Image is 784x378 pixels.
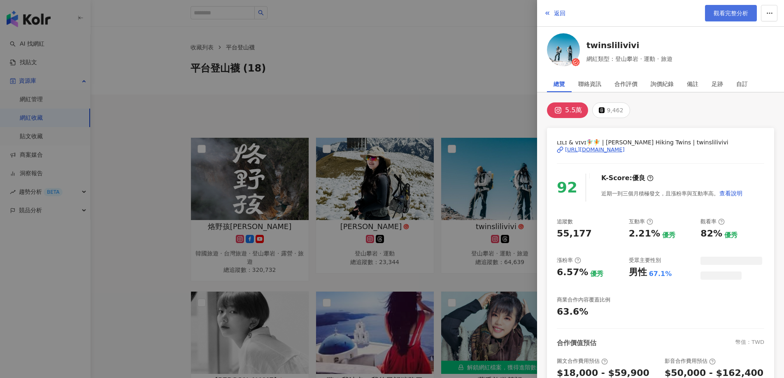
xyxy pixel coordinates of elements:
[557,357,608,365] div: 圖文合作費用預估
[736,76,748,92] div: 自訂
[590,269,603,278] div: 優秀
[586,39,672,51] a: twinslilivivi
[557,296,610,304] div: 商業合作內容覆蓋比例
[557,218,573,225] div: 追蹤數
[629,218,653,225] div: 互動率
[557,266,588,279] div: 6.57%
[565,146,625,153] div: [URL][DOMAIN_NAME]
[557,176,577,199] div: 92
[565,104,582,116] div: 5.5萬
[712,76,723,92] div: 足跡
[547,102,588,118] button: 5.5萬
[578,76,601,92] div: 聯絡資訊
[700,227,722,240] div: 82%
[557,306,588,318] div: 63.6%
[557,227,592,240] div: 55,177
[554,10,565,16] span: 返回
[592,102,630,118] button: 9,462
[700,218,725,225] div: 觀看率
[601,174,654,183] div: K-Score :
[547,33,580,66] img: KOL Avatar
[547,33,580,69] a: KOL Avatar
[586,54,672,63] span: 網紅類型：登山攀岩 · 運動 · 旅遊
[632,174,645,183] div: 優良
[601,185,743,202] div: 近期一到三個月積極發文，且漲粉率與互動率高。
[557,146,764,153] a: [URL][DOMAIN_NAME]
[607,104,623,116] div: 9,462
[544,5,566,21] button: 返回
[629,266,647,279] div: 男性
[719,185,743,202] button: 查看說明
[557,339,596,348] div: 合作價值預估
[705,5,757,21] a: 觀看完整分析
[629,227,660,240] div: 2.21%
[665,357,716,365] div: 影音合作費用預估
[557,257,581,264] div: 漲粉率
[735,339,764,348] div: 幣值：TWD
[724,231,737,240] div: 優秀
[719,190,742,197] span: 查看說明
[687,76,698,92] div: 備註
[614,76,637,92] div: 合作評價
[662,231,675,240] div: 優秀
[629,257,661,264] div: 受眾主要性別
[649,269,672,278] div: 67.1%
[557,138,764,147] span: ʟɪʟɪ & ᴠɪᴠɪ🧚‍♀️🧚 | [PERSON_NAME] Hiking Twins | twinslilivivi
[554,76,565,92] div: 總覽
[714,10,748,16] span: 觀看完整分析
[651,76,674,92] div: 詢價紀錄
